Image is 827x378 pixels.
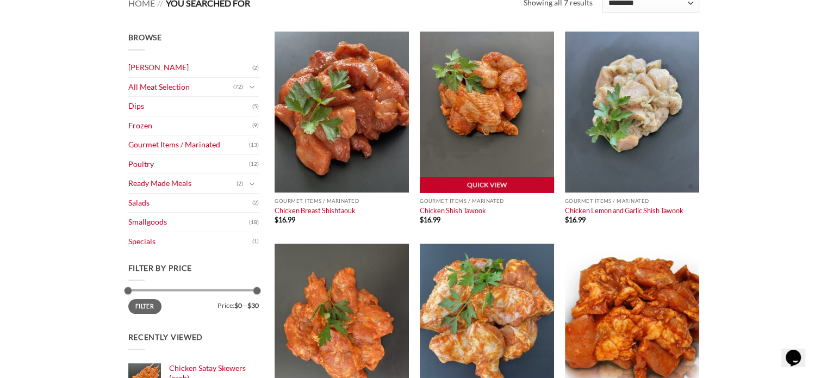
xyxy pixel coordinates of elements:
[420,206,486,215] a: Chicken Shish Tawook
[565,198,699,204] p: Gourmet Items / Marinated
[781,334,816,367] iframe: chat widget
[247,301,259,309] span: $30
[128,97,252,116] a: Dips
[234,301,242,309] span: $0
[128,78,233,97] a: All Meat Selection
[128,58,252,77] a: [PERSON_NAME]
[128,213,249,232] a: Smallgoods
[246,178,259,190] button: Toggle
[128,116,252,135] a: Frozen
[275,206,356,215] a: Chicken Breast Shishtaouk
[128,299,259,309] div: Price: —
[249,156,259,172] span: (12)
[237,176,243,192] span: (2)
[275,198,409,204] p: Gourmet Items / Marinated
[246,81,259,93] button: Toggle
[249,137,259,153] span: (13)
[252,117,259,134] span: (9)
[128,263,192,272] span: Filter by price
[420,32,554,193] img: Chicken-Shish-Tawook
[252,233,259,250] span: (1)
[252,60,259,76] span: (2)
[275,32,409,193] img: Chicken_Breast_Shishtaouk (per 1Kg)
[275,215,295,224] bdi: 16.99
[420,215,440,224] bdi: 16.99
[128,135,249,154] a: Gourmet Items / Marinated
[128,155,249,174] a: Poultry
[565,206,683,215] a: Chicken Lemon and Garlic Shish Tawook
[233,79,243,95] span: (72)
[565,32,699,193] img: Chicken-Lemon-and-Garlic-Shish-Tawook
[128,332,203,342] span: Recently Viewed
[420,198,554,204] p: Gourmet Items / Marinated
[275,215,278,224] span: $
[565,215,569,224] span: $
[128,194,252,213] a: Salads
[128,299,161,314] button: Filter
[420,177,554,193] a: Quick View
[252,195,259,211] span: (2)
[128,33,162,42] span: Browse
[249,214,259,231] span: (18)
[128,174,237,193] a: Ready Made Meals
[252,98,259,115] span: (5)
[128,232,252,251] a: Specials
[420,215,424,224] span: $
[565,215,586,224] bdi: 16.99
